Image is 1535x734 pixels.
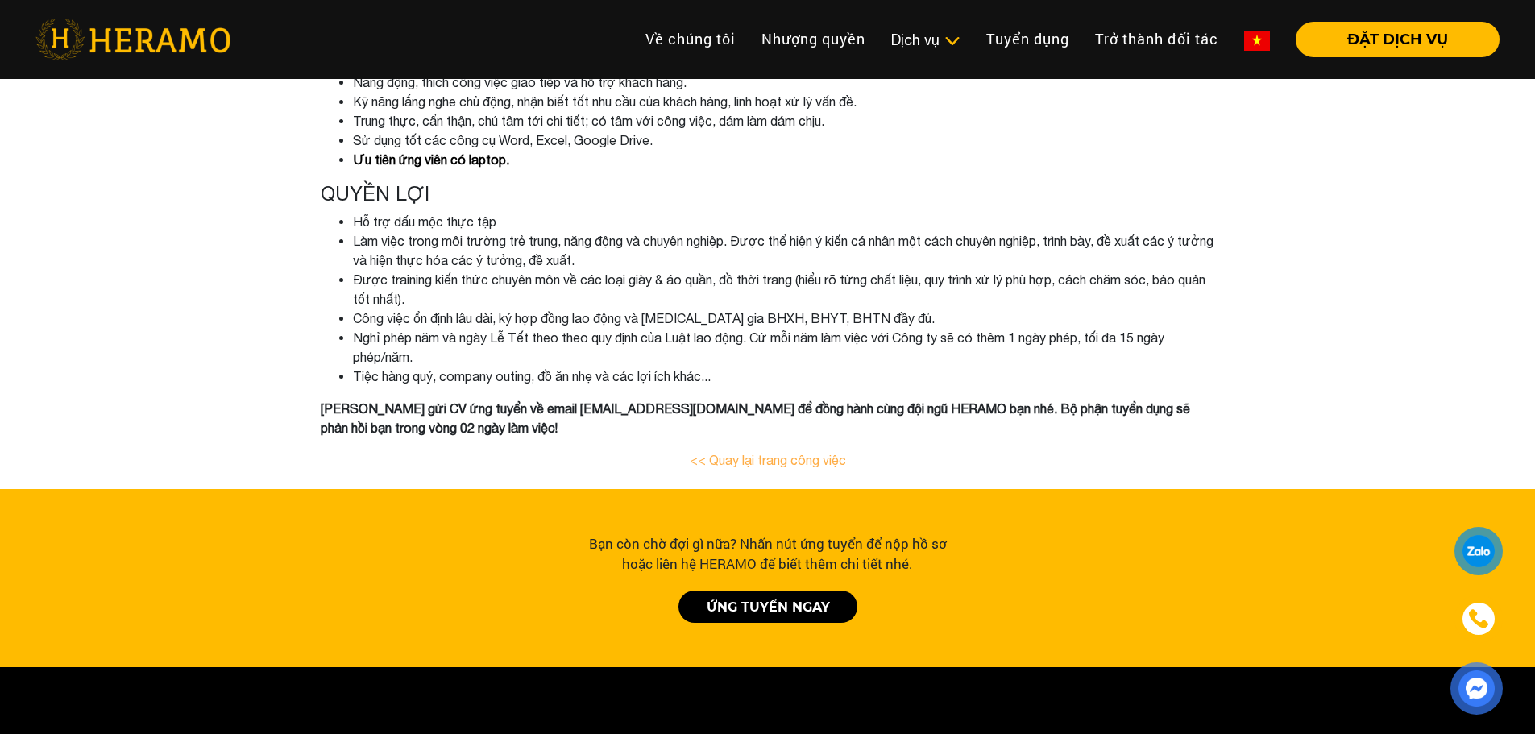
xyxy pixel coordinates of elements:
li: Làm việc trong môi trường trẻ trung, năng động và chuyên nghiệp. Được thể hiện ý kiến cá nhân một... [353,231,1215,270]
li: Được training kiến thức chuyên môn về các loại giày & áo quần, đồ thời trang (hiểu rõ từng chất l... [353,270,1215,309]
a: Tuyển dụng [973,22,1082,56]
li: Nghỉ phép năm và ngày Lễ Tết theo theo quy định của Luật lao động. Cứ mỗi năm làm việc với Công t... [353,328,1215,367]
div: Dịch vụ [891,29,960,51]
li: Tiệc hàng quý, company outing, đồ ăn nhẹ và các lợi ích khác... [353,367,1215,386]
a: Nhượng quyền [749,22,878,56]
li: Kỹ năng lắng nghe chủ động, nhận biết tốt nhu cầu của khách hàng, linh hoạt xử lý vấn đề. [353,92,1215,111]
a: Về chúng tôi [633,22,749,56]
a: Trở thành đối tác [1082,22,1231,56]
li: Sử dụng tốt các công cụ Word, Excel, Google Drive. [353,131,1215,150]
img: heramo-logo.png [35,19,230,60]
b: Ưu tiên ứng viên có laptop. [353,152,509,167]
li: Năng động, thích công việc giao tiếp và hỗ trợ khách hàng. [353,73,1215,92]
li: Công việc ổn định lâu dài, ký hợp đồng lao động và [MEDICAL_DATA] gia BHXH, BHYT, BHTN đầy đủ. [353,309,1215,328]
li: Hỗ trợ dấu mộc thực tập [353,212,1215,231]
img: phone-icon [1467,608,1490,631]
a: phone-icon [1457,597,1500,641]
b: [PERSON_NAME] gửi CV ứng tuyển về email [EMAIL_ADDRESS][DOMAIN_NAME] để đồng hành cùng đội ngũ HE... [321,401,1190,435]
a: ỨNG TUYỂN NGAY [678,591,857,623]
a: ĐẶT DỊCH VỤ [1283,32,1500,47]
h4: QUYỀN LỢI [321,182,1215,205]
img: vn-flag.png [1244,31,1270,51]
img: subToggleIcon [944,33,960,49]
div: Bạn còn chờ đợi gì nữa? Nhấn nút ứng tuyển để nộp hồ sơ hoặc liên hệ HERAMO để biết thêm chi tiết... [579,533,956,574]
a: << Quay lại trang công việc [690,453,846,467]
li: Trung thực, cẩn thận, chú tâm tới chi tiết; có tâm với công việc, dám làm dám chịu. [353,111,1215,131]
button: ĐẶT DỊCH VỤ [1296,22,1500,57]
